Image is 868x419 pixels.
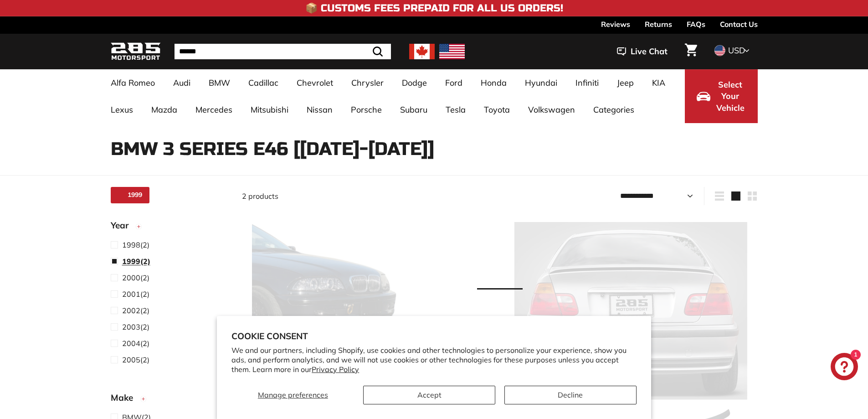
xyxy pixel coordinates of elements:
a: Contact Us [720,16,758,32]
a: Audi [164,69,200,96]
div: 2 products [242,191,500,202]
button: Select Your Vehicle [685,69,758,123]
a: Tesla [437,96,475,123]
span: (2) [122,239,149,250]
span: 2005 [122,355,140,364]
a: Jeep [608,69,643,96]
a: FAQs [687,16,705,32]
span: USD [728,45,745,56]
a: Hyundai [516,69,566,96]
span: Select Your Vehicle [715,79,746,114]
a: Mazda [142,96,186,123]
span: 2000 [122,273,140,282]
button: Live Chat [605,40,679,63]
a: Porsche [342,96,391,123]
a: Volkswagen [519,96,584,123]
span: (2) [122,289,149,300]
a: Returns [645,16,672,32]
span: 2004 [122,339,140,348]
button: Decline [504,386,637,404]
a: Honda [472,69,516,96]
button: Year [111,216,227,239]
span: 1999 [122,257,140,266]
a: Chrysler [342,69,393,96]
a: Chevrolet [288,69,342,96]
a: Cadillac [239,69,288,96]
span: (2) [122,305,149,316]
span: (2) [122,354,149,365]
a: Categories [584,96,643,123]
span: 1998 [122,240,140,249]
img: Logo_285_Motorsport_areodynamics_components [111,41,161,62]
a: Mercedes [186,96,241,123]
a: Subaru [391,96,437,123]
span: Make [111,391,140,404]
h1: BMW 3 Series E46 [[DATE]-[DATE]] [111,139,758,159]
span: 2002 [122,306,140,315]
button: Make [111,388,227,411]
a: Mitsubishi [241,96,298,123]
a: Dodge [393,69,436,96]
span: Manage preferences [258,390,328,399]
a: Reviews [601,16,630,32]
span: 2003 [122,322,140,331]
a: BMW [200,69,239,96]
h2: Cookie consent [231,331,637,341]
a: Lexus [102,96,142,123]
button: Accept [363,386,495,404]
button: Manage preferences [231,386,354,404]
a: KIA [643,69,674,96]
span: Year [111,219,135,232]
span: Live Chat [631,46,668,57]
span: 2001 [122,290,140,299]
a: Toyota [475,96,519,123]
a: Cart [679,36,703,67]
span: (2) [122,338,149,349]
span: (2) [122,321,149,332]
a: Nissan [298,96,342,123]
inbox-online-store-chat: Shopify online store chat [828,353,861,383]
span: (2) [122,272,149,283]
a: Infiniti [566,69,608,96]
p: We and our partners, including Shopify, use cookies and other technologies to personalize your ex... [231,346,637,374]
a: Privacy Policy [312,365,359,374]
input: Search [175,44,391,59]
a: Ford [436,69,472,96]
h4: 📦 Customs Fees Prepaid for All US Orders! [305,3,563,14]
a: 1999 [111,187,149,203]
span: (2) [122,256,150,267]
a: Alfa Romeo [102,69,164,96]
